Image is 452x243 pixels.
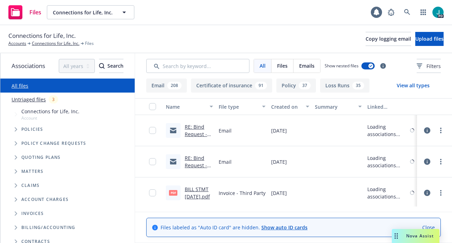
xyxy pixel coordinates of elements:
[53,9,113,16] span: Connections for Life, Inc.
[12,96,46,103] a: Untriaged files
[163,98,216,115] button: Name
[85,40,94,47] span: Files
[367,185,409,200] div: Loading associations...
[299,82,311,89] div: 37
[167,82,182,89] div: 208
[8,31,76,40] span: Connections for Life, Inc.
[49,95,58,103] div: 3
[185,123,211,174] a: RE: Bind Request - Connections For Life Inc. 10/01 - COWC669361
[161,224,308,231] span: Files labeled as "Auto ID card" are hidden.
[21,115,79,121] span: Account
[0,106,135,221] div: Tree Example
[12,61,45,70] span: Associations
[219,103,258,110] div: File type
[417,59,441,73] button: Filters
[32,40,79,47] a: Connections for Life, Inc.
[99,63,105,69] svg: Search
[219,127,232,134] span: Email
[366,32,411,46] button: Copy logging email
[21,155,61,160] span: Quoting plans
[21,127,43,131] span: Policies
[146,79,187,93] button: Email
[271,103,302,110] div: Created on
[299,62,315,69] span: Emails
[12,82,28,89] a: All files
[406,233,434,239] span: Nova Assist
[386,79,441,93] button: View all types
[149,158,156,165] input: Toggle Row Selected
[365,98,417,115] button: Linked associations
[437,189,445,197] a: more
[219,158,232,166] span: Email
[392,229,439,243] button: Nova Assist
[261,224,308,231] a: Show auto ID cards
[21,169,43,174] span: Matters
[21,197,69,202] span: Account charges
[21,108,79,115] span: Connections for Life, Inc.
[415,35,444,42] span: Upload files
[384,5,398,19] a: Report a Bug
[271,158,287,166] span: [DATE]
[325,63,359,69] span: Show nested files
[315,103,354,110] div: Summary
[185,186,210,200] a: BILL STMT [DATE].pdf
[185,155,211,205] a: RE: Bind Request - Connections For Life Inc. 10/01 - COWC669361
[216,98,268,115] button: File type
[47,5,134,19] button: Connections for Life, Inc.
[268,98,312,115] button: Created on
[422,224,435,231] a: Close
[416,5,430,19] a: Switch app
[432,7,444,18] img: photo
[320,79,369,93] button: Loss Runs
[392,229,401,243] div: Drag to move
[6,2,44,22] a: Files
[271,127,287,134] span: [DATE]
[191,79,272,93] button: Certificate of insurance
[367,154,409,169] div: Loading associations...
[277,62,288,69] span: Files
[367,123,409,138] div: Loading associations...
[437,157,445,166] a: more
[21,225,76,230] span: Billing/Accounting
[400,5,414,19] a: Search
[99,59,123,73] button: SearchSearch
[149,103,156,110] input: Select all
[8,40,26,47] a: Accounts
[437,126,445,135] a: more
[352,82,364,89] div: 35
[149,127,156,134] input: Toggle Row Selected
[166,103,205,110] div: Name
[219,189,266,197] span: Invoice - Third Party
[366,35,411,42] span: Copy logging email
[29,9,41,15] span: Files
[21,211,44,216] span: Invoices
[367,103,414,110] div: Linked associations
[417,62,441,70] span: Filters
[271,189,287,197] span: [DATE]
[169,190,177,195] span: pdf
[21,141,86,146] span: Policy change requests
[415,32,444,46] button: Upload files
[21,183,40,188] span: Claims
[276,79,316,93] button: Policy
[255,82,267,89] div: 91
[149,189,156,196] input: Toggle Row Selected
[260,62,266,69] span: All
[312,98,365,115] button: Summary
[426,62,441,70] span: Filters
[99,59,123,73] div: Search
[146,59,249,73] input: Search by keyword...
